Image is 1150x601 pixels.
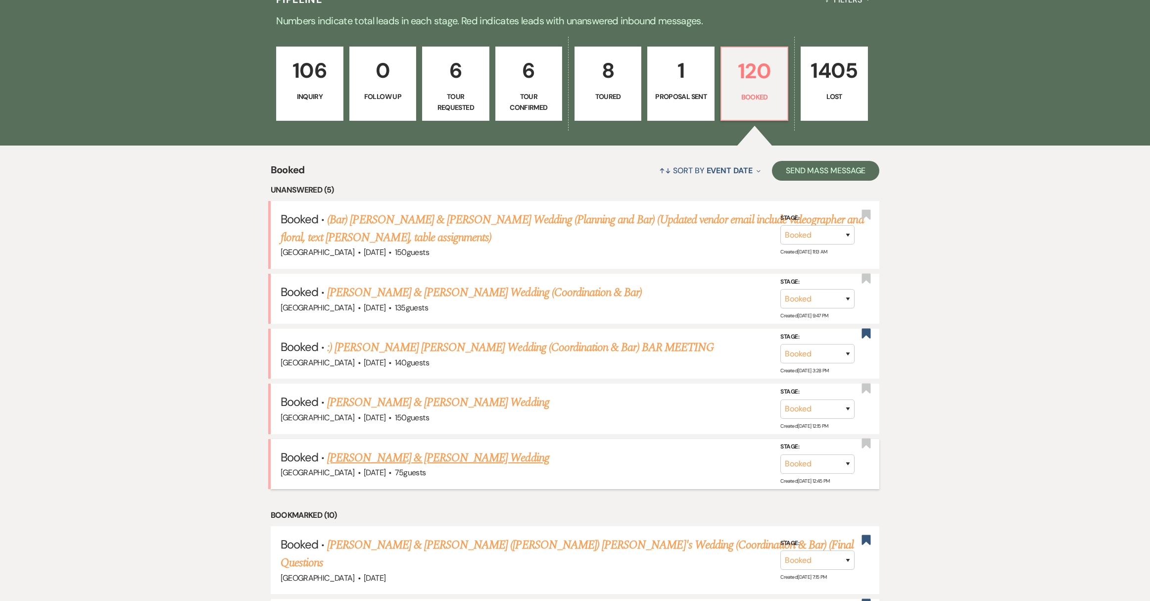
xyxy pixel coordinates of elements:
[801,47,867,121] a: 1405Lost
[271,162,305,184] span: Booked
[281,536,854,572] a: [PERSON_NAME] & [PERSON_NAME] ([PERSON_NAME]) [PERSON_NAME]'s Wedding (Coordination & Bar) (Final...
[281,339,318,354] span: Booked
[581,91,635,102] p: Toured
[495,47,562,121] a: 6Tour Confirmed
[422,47,489,121] a: 6Tour Requested
[281,394,318,409] span: Booked
[364,247,385,257] span: [DATE]
[356,91,410,102] p: Follow Up
[780,277,855,288] label: Stage:
[364,467,385,478] span: [DATE]
[281,211,864,247] a: (Bar) [PERSON_NAME] & [PERSON_NAME] Wedding (Planning and Bar) (Updated vendor email include vide...
[281,284,318,300] span: Booked
[327,339,714,356] a: :) [PERSON_NAME] [PERSON_NAME] Wedding (Coordination & Bar) BAR MEETING
[281,357,355,368] span: [GEOGRAPHIC_DATA]
[581,54,635,87] p: 8
[276,47,343,121] a: 106Inquiry
[780,478,829,484] span: Created: [DATE] 12:45 PM
[780,312,828,319] span: Created: [DATE] 9:47 PM
[395,247,429,257] span: 150 guests
[364,302,385,313] span: [DATE]
[720,47,788,121] a: 120Booked
[780,367,828,374] span: Created: [DATE] 3:28 PM
[655,157,764,184] button: Sort By Event Date
[727,54,781,88] p: 120
[395,467,426,478] span: 75 guests
[281,412,355,423] span: [GEOGRAPHIC_DATA]
[281,573,355,583] span: [GEOGRAPHIC_DATA]
[281,467,355,478] span: [GEOGRAPHIC_DATA]
[219,13,931,29] p: Numbers indicate total leads in each stage. Red indicates leads with unanswered inbound messages.
[271,184,880,197] li: Unanswered (5)
[727,92,781,102] p: Booked
[780,249,827,255] span: Created: [DATE] 11:13 AM
[780,213,855,224] label: Stage:
[395,357,429,368] span: 140 guests
[364,412,385,423] span: [DATE]
[780,332,855,343] label: Stage:
[395,302,428,313] span: 135 guests
[364,357,385,368] span: [DATE]
[283,54,336,87] p: 106
[281,537,318,552] span: Booked
[659,165,671,176] span: ↑↓
[395,412,429,423] span: 150 guests
[327,449,549,467] a: [PERSON_NAME] & [PERSON_NAME] Wedding
[364,573,385,583] span: [DATE]
[647,47,714,121] a: 1Proposal Sent
[502,54,556,87] p: 6
[356,54,410,87] p: 0
[780,387,855,398] label: Stage:
[429,54,482,87] p: 6
[780,423,828,429] span: Created: [DATE] 12:15 PM
[772,161,880,181] button: Send Mass Message
[780,442,855,452] label: Stage:
[283,91,336,102] p: Inquiry
[780,574,826,580] span: Created: [DATE] 7:15 PM
[327,284,642,301] a: [PERSON_NAME] & [PERSON_NAME] Wedding (Coordination & Bar)
[281,247,355,257] span: [GEOGRAPHIC_DATA]
[654,91,708,102] p: Proposal Sent
[707,165,753,176] span: Event Date
[502,91,556,113] p: Tour Confirmed
[281,211,318,227] span: Booked
[271,509,880,522] li: Bookmarked (10)
[327,394,549,411] a: [PERSON_NAME] & [PERSON_NAME] Wedding
[807,54,861,87] p: 1405
[429,91,482,113] p: Tour Requested
[575,47,641,121] a: 8Toured
[654,54,708,87] p: 1
[281,450,318,465] span: Booked
[281,302,355,313] span: [GEOGRAPHIC_DATA]
[780,538,855,549] label: Stage:
[807,91,861,102] p: Lost
[349,47,416,121] a: 0Follow Up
